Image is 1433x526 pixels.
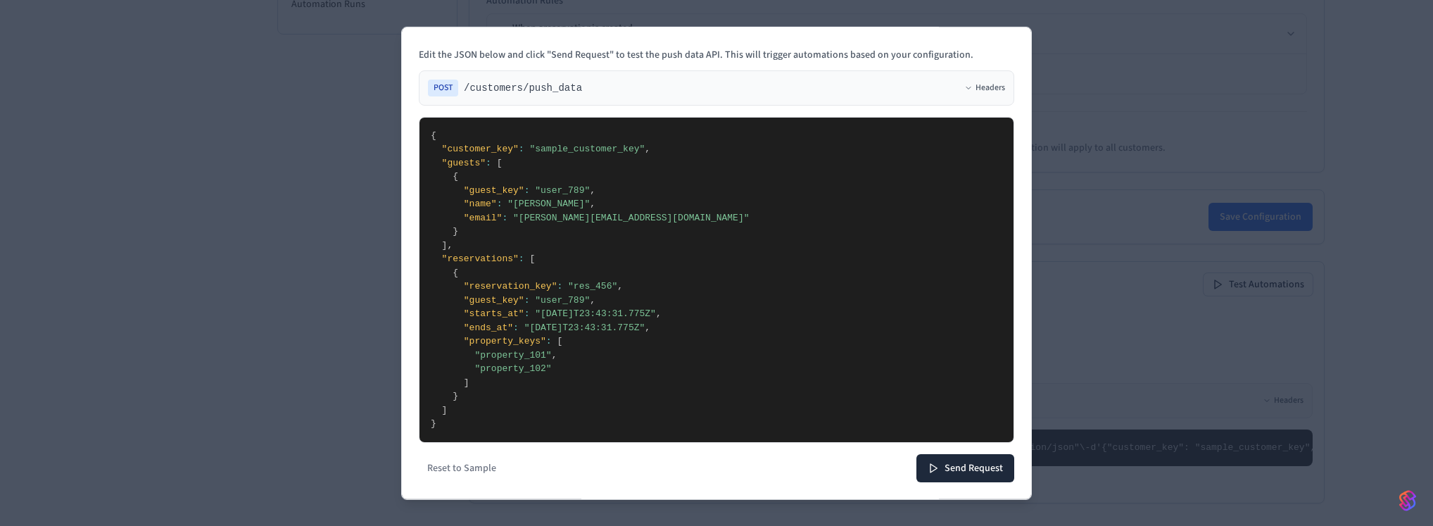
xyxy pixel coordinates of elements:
[964,82,1005,93] button: Headers
[916,453,1014,482] button: Send Request
[464,80,582,94] span: /customers/push_data
[1399,489,1416,512] img: SeamLogoGradient.69752ec5.svg
[419,47,1014,61] p: Edit the JSON below and click "Send Request" to test the push data API. This will trigger automat...
[428,79,458,96] span: POST
[419,456,505,479] button: Reset to Sample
